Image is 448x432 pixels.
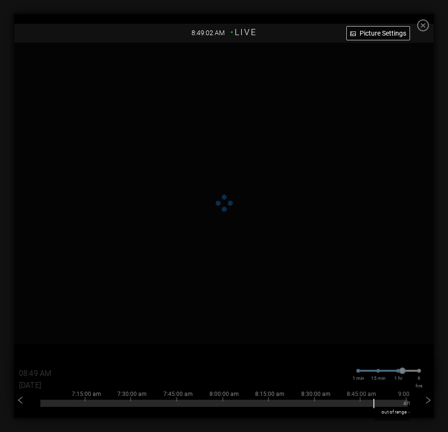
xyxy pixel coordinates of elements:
span: out of range → [381,408,412,416]
span: close-circle [417,19,429,31]
span: right [424,396,432,404]
span: picture [350,31,356,38]
span: left [16,396,25,404]
span: 1 hr [394,375,402,382]
span: LIVE [235,27,257,37]
span: 6 hrs [416,375,422,389]
span: 15 min [371,375,386,382]
button: picturePicture Settings [346,26,410,40]
span: • [230,27,235,37]
div: 8:49:02 AM [14,24,434,40]
span: Picture Settings [360,28,406,38]
span: 1 min [353,375,364,382]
